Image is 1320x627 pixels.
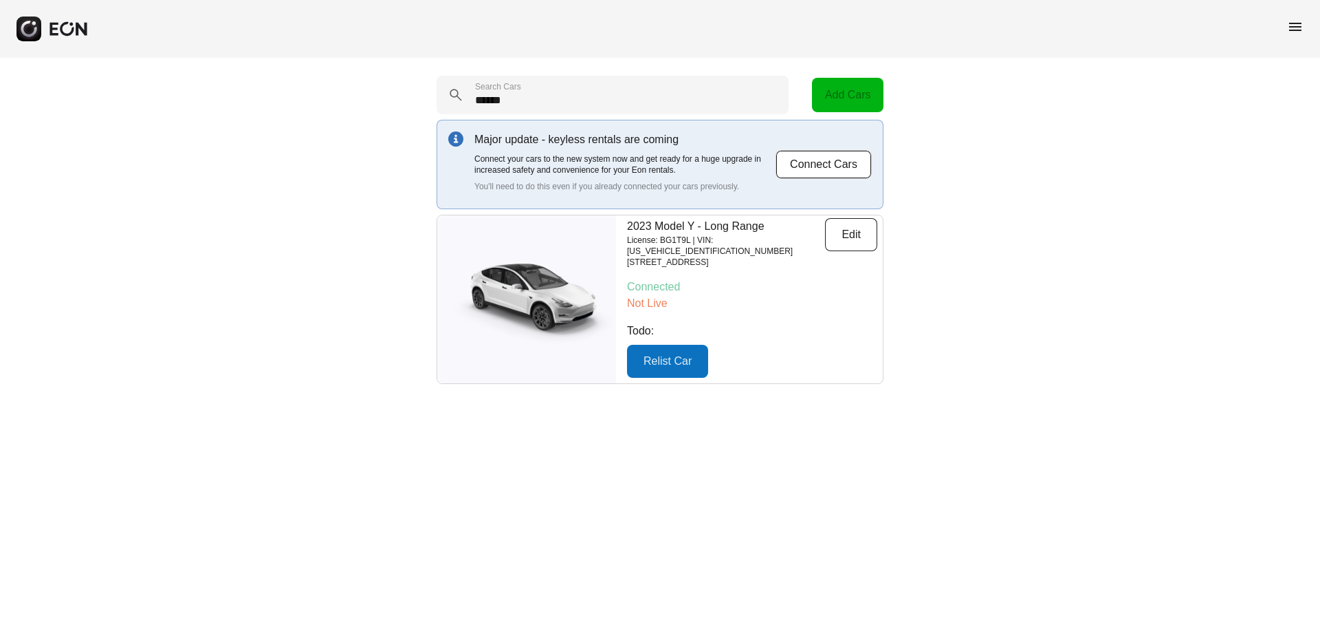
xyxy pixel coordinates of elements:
[475,81,521,92] label: Search Cars
[627,323,877,339] p: Todo:
[474,153,775,176] p: Connect your cars to the new system now and get ready for a huge upgrade in increased safety and ...
[474,131,775,148] p: Major update - keyless rentals are coming
[437,255,616,344] img: car
[474,181,775,192] p: You'll need to do this even if you already connected your cars previously.
[627,218,825,235] p: 2023 Model Y - Long Range
[627,235,825,257] p: License: BG1T9L | VIN: [US_VEHICLE_IDENTIFICATION_NUMBER]
[627,279,877,295] p: Connected
[627,345,708,378] button: Relist Car
[825,218,877,251] button: Edit
[627,295,877,312] p: Not Live
[775,150,872,179] button: Connect Cars
[1287,19,1303,35] span: menu
[448,131,463,147] img: info
[627,257,825,268] p: [STREET_ADDRESS]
